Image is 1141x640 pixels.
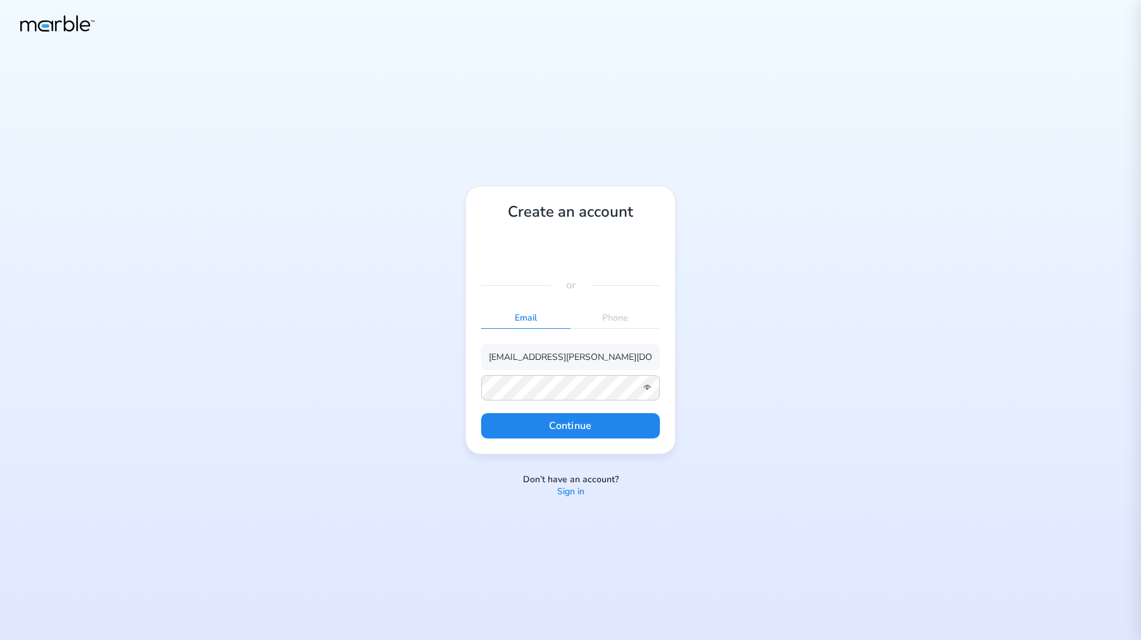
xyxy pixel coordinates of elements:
p: Email [481,308,570,328]
p: or [566,278,576,293]
p: Don’t have an account? [523,474,619,486]
iframe: Przycisk Zaloguj się przez Google [475,236,626,264]
a: Sign in [557,486,584,498]
p: Phone [570,308,660,328]
h1: Create an account [481,202,660,222]
button: Continue [481,413,660,438]
input: Account email [481,344,660,369]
